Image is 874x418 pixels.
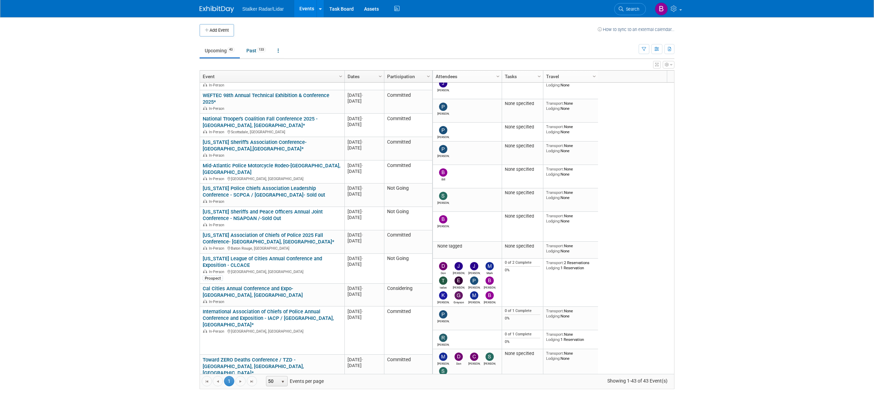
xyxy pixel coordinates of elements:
[437,177,449,181] div: Bill Johnson
[439,334,447,342] img: Robert Mele
[623,7,639,12] span: Search
[505,167,541,172] div: None specified
[546,332,596,342] div: None 1 Reservation
[468,285,480,289] div: Paul Nichols
[384,184,432,207] td: Not Going
[546,219,561,223] span: Lodging:
[546,309,596,318] div: None None
[546,356,561,361] span: Lodging:
[348,291,381,297] div: [DATE]
[453,285,465,289] div: Eric Zastrow
[362,186,363,191] span: -
[484,300,496,304] div: Brooke Journet
[546,213,596,223] div: None None
[437,270,449,275] div: Don Horen
[348,314,381,320] div: [DATE]
[362,116,363,121] span: -
[437,87,449,92] div: Joe Bartels
[468,361,480,365] div: Chris Decker
[209,106,226,111] span: In-Person
[655,2,668,15] img: Brooke Journet
[202,376,212,386] a: Go to the first page
[546,243,564,248] span: Transport:
[203,106,207,110] img: In-Person Event
[546,337,561,342] span: Lodging:
[203,153,207,157] img: In-Person Event
[203,328,341,334] div: [GEOGRAPHIC_DATA], [GEOGRAPHIC_DATA]
[348,163,381,168] div: [DATE]
[338,74,343,79] span: Column Settings
[203,83,207,86] img: In-Person Event
[227,47,235,52] span: 43
[203,177,207,180] img: In-Person Event
[348,209,381,215] div: [DATE]
[348,261,381,267] div: [DATE]
[505,268,541,273] div: 0%
[484,270,496,275] div: Mark LaChapelle
[486,353,494,361] img: Stephen Barlag
[546,143,564,148] span: Transport:
[439,291,447,300] img: Kathryn Pulejo
[486,291,494,300] img: Brooke Journet
[455,291,463,300] img: Greyson Jenista
[546,265,561,270] span: Lodging:
[546,243,596,253] div: None None
[387,71,428,82] a: Participation
[203,185,325,198] a: [US_STATE] Police Chiefs Association Leadership Conference - SCPCA / [GEOGRAPHIC_DATA]- Sold out
[348,71,380,82] a: Dates
[439,168,447,177] img: Bill Johnson
[591,74,597,79] span: Column Settings
[439,192,447,200] img: Stephen Barlag
[546,249,561,253] span: Lodging:
[203,199,207,203] img: In-Person Event
[546,332,564,337] span: Transport:
[348,232,381,238] div: [DATE]
[348,168,381,174] div: [DATE]
[384,306,432,355] td: Committed
[437,153,449,158] div: Patrick Fagan
[546,101,596,111] div: None None
[203,255,322,268] a: [US_STATE] League of Cities Annual Conference and Exposition - CLCACE
[505,124,541,130] div: None specified
[505,316,541,321] div: 0%
[591,71,598,81] a: Column Settings
[546,351,564,356] span: Transport:
[384,355,432,384] td: Committed
[249,379,255,384] span: Go to the last page
[437,361,449,365] div: Michael Guinn
[348,122,381,127] div: [DATE]
[203,269,341,274] div: [GEOGRAPHIC_DATA], [GEOGRAPHIC_DATA]
[453,361,465,365] div: Don Horen
[209,300,226,304] span: In-Person
[203,329,207,333] img: In-Person Event
[377,71,384,81] a: Column Settings
[362,163,363,168] span: -
[348,215,381,220] div: [DATE]
[203,209,323,221] a: [US_STATE] Sheriffs and Peace Officers Annual Joint Conference - NSAPOAN /-Sold Out
[203,92,329,105] a: WEFTEC 98th Annual Technical Exhibition & Conference 2025*
[203,163,340,175] a: Mid-Atlantic Police Motorcycle Rodeo-[GEOGRAPHIC_DATA], [GEOGRAPHIC_DATA]
[455,353,463,361] img: Don Horen
[439,215,447,223] img: Brian Wong
[362,209,363,214] span: -
[505,351,541,356] div: None specified
[505,213,541,219] div: None specified
[439,276,447,285] img: tadas eikinas
[362,309,363,314] span: -
[242,6,284,12] span: Stalker Radar/Lidar
[203,270,207,273] img: In-Person Event
[439,103,447,111] img: Peter Bauer
[241,44,271,57] a: Past133
[348,92,381,98] div: [DATE]
[348,255,381,261] div: [DATE]
[384,207,432,230] td: Not Going
[209,130,226,134] span: In-Person
[505,71,539,82] a: Tasks
[468,300,480,304] div: Michael Guinn
[614,3,646,15] a: Search
[546,101,564,106] span: Transport:
[546,143,596,153] div: None None
[203,130,207,133] img: In-Person Event
[437,342,449,346] div: Robert Mele
[546,314,561,318] span: Lodging:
